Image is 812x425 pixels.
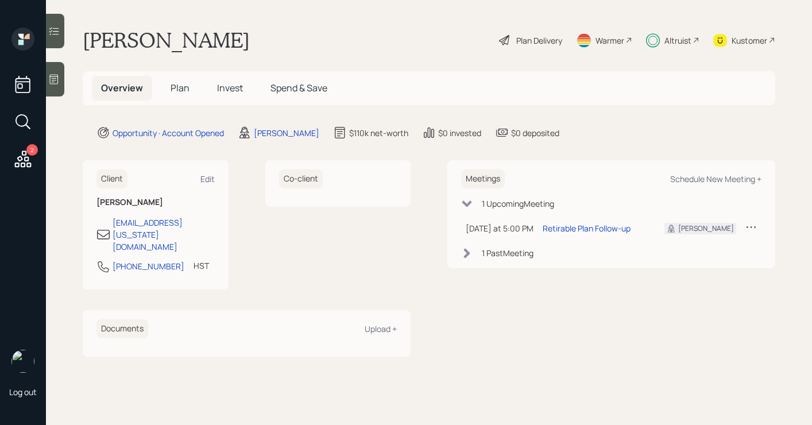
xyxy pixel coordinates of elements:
span: Invest [217,82,243,94]
div: Edit [200,173,215,184]
div: 2 [26,144,38,156]
span: Overview [101,82,143,94]
div: Schedule New Meeting + [670,173,761,184]
h6: Meetings [461,169,505,188]
div: Plan Delivery [516,34,562,47]
h1: [PERSON_NAME] [83,28,250,53]
div: 1 Past Meeting [482,247,533,259]
div: [DATE] at 5:00 PM [466,222,533,234]
h6: [PERSON_NAME] [96,198,215,207]
div: Kustomer [732,34,767,47]
div: Altruist [664,34,691,47]
span: Spend & Save [270,82,327,94]
div: Upload + [365,323,397,334]
span: Plan [171,82,190,94]
img: aleksandra-headshot.png [11,350,34,373]
div: $110k net-worth [349,127,408,139]
div: [EMAIL_ADDRESS][US_STATE][DOMAIN_NAME] [113,217,215,253]
div: Opportunity · Account Opened [113,127,224,139]
div: $0 invested [438,127,481,139]
div: $0 deposited [511,127,559,139]
div: Retirable Plan Follow-up [543,222,631,234]
div: 1 Upcoming Meeting [482,198,554,210]
div: [PERSON_NAME] [254,127,319,139]
div: Warmer [596,34,624,47]
div: Log out [9,387,37,397]
div: HST [194,260,209,272]
h6: Co-client [279,169,323,188]
div: [PHONE_NUMBER] [113,260,184,272]
h6: Documents [96,319,148,338]
div: [PERSON_NAME] [678,223,734,234]
h6: Client [96,169,127,188]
